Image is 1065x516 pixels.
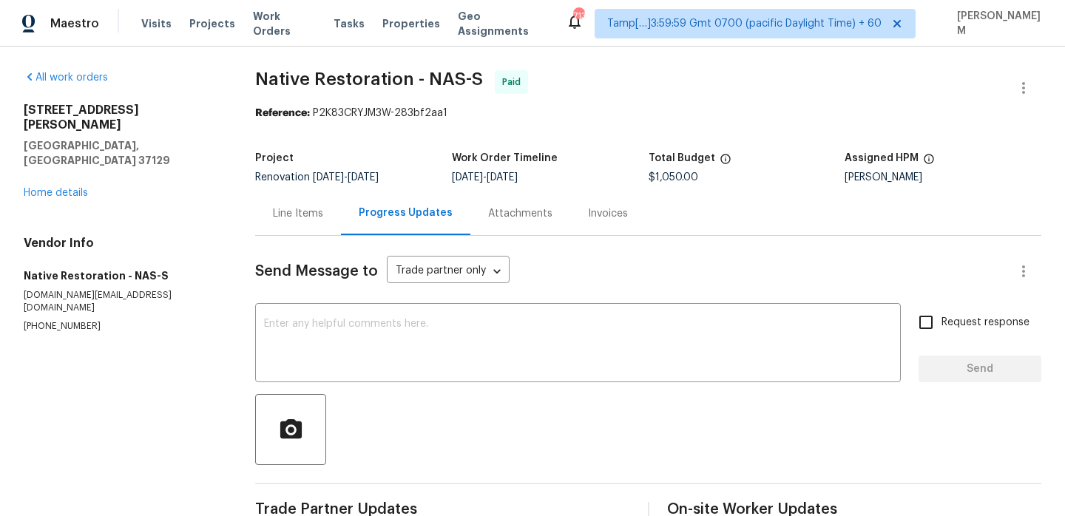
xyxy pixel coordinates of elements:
[359,206,453,220] div: Progress Updates
[720,153,731,172] span: The total cost of line items that have been proposed by Opendoor. This sum includes line items th...
[951,9,1043,38] span: [PERSON_NAME] M
[255,70,483,88] span: Native Restoration - NAS-S
[502,75,527,89] span: Paid
[255,172,379,183] span: Renovation
[452,172,483,183] span: [DATE]
[452,153,558,163] h5: Work Order Timeline
[24,72,108,83] a: All work orders
[573,9,584,24] div: 713
[649,172,698,183] span: $1,050.00
[941,315,1029,330] span: Request response
[189,16,235,31] span: Projects
[649,153,715,163] h5: Total Budget
[253,9,316,38] span: Work Orders
[255,106,1041,120] div: P2K83CRYJM3W-283bf2aa1
[255,108,310,118] b: Reference:
[255,264,378,279] span: Send Message to
[141,16,172,31] span: Visits
[348,172,379,183] span: [DATE]
[488,206,552,221] div: Attachments
[24,268,220,283] h5: Native Restoration - NAS-S
[255,153,294,163] h5: Project
[382,16,440,31] span: Properties
[24,236,220,251] h4: Vendor Info
[313,172,379,183] span: -
[24,289,220,314] p: [DOMAIN_NAME][EMAIL_ADDRESS][DOMAIN_NAME]
[845,172,1041,183] div: [PERSON_NAME]
[588,206,628,221] div: Invoices
[24,138,220,168] h5: [GEOGRAPHIC_DATA], [GEOGRAPHIC_DATA] 37129
[387,259,510,284] div: Trade partner only
[24,320,220,333] p: [PHONE_NUMBER]
[313,172,344,183] span: [DATE]
[458,9,548,38] span: Geo Assignments
[334,18,365,29] span: Tasks
[452,172,518,183] span: -
[607,16,882,31] span: Tamp[…]3:59:59 Gmt 0700 (pacific Daylight Time) + 60
[923,153,935,172] span: The hpm assigned to this work order.
[50,16,99,31] span: Maestro
[273,206,323,221] div: Line Items
[24,188,88,198] a: Home details
[24,103,220,132] h2: [STREET_ADDRESS][PERSON_NAME]
[845,153,919,163] h5: Assigned HPM
[487,172,518,183] span: [DATE]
